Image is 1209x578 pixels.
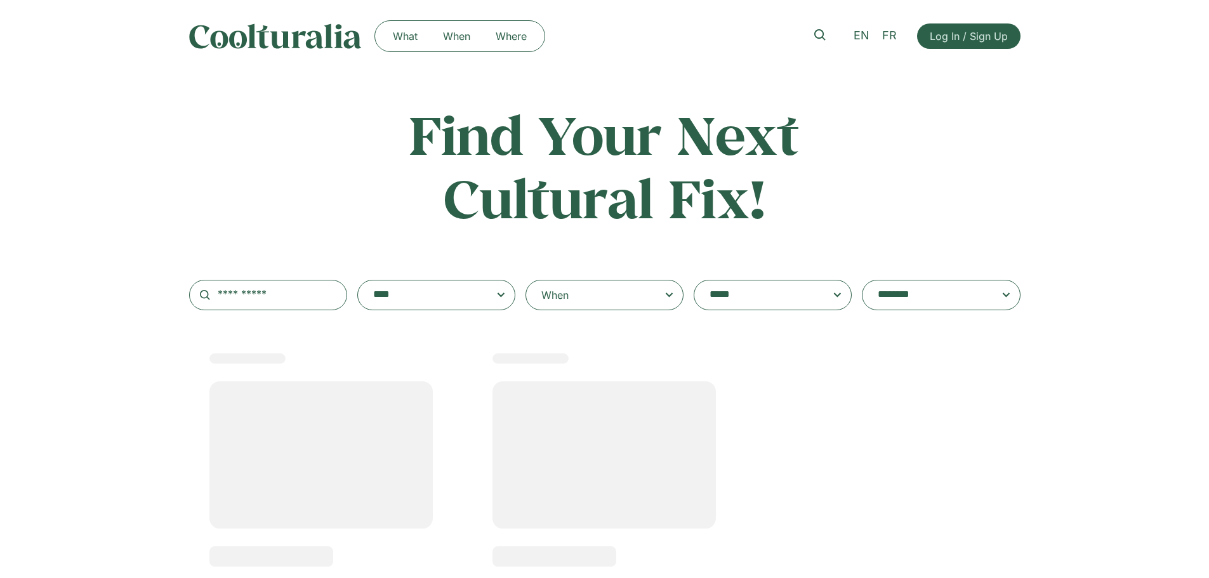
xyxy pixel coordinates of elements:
[541,287,569,303] div: When
[854,29,869,43] span: EN
[876,27,903,45] a: FR
[847,27,876,45] a: EN
[878,286,979,304] textarea: Search
[355,103,854,229] h2: Find Your Next Cultural Fix!
[917,23,1021,49] a: Log In / Sign Up
[380,26,539,46] nav: Menu
[380,26,430,46] a: What
[710,286,811,304] textarea: Search
[483,26,539,46] a: Where
[430,26,483,46] a: When
[882,29,897,43] span: FR
[373,286,475,304] textarea: Search
[930,29,1008,44] span: Log In / Sign Up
